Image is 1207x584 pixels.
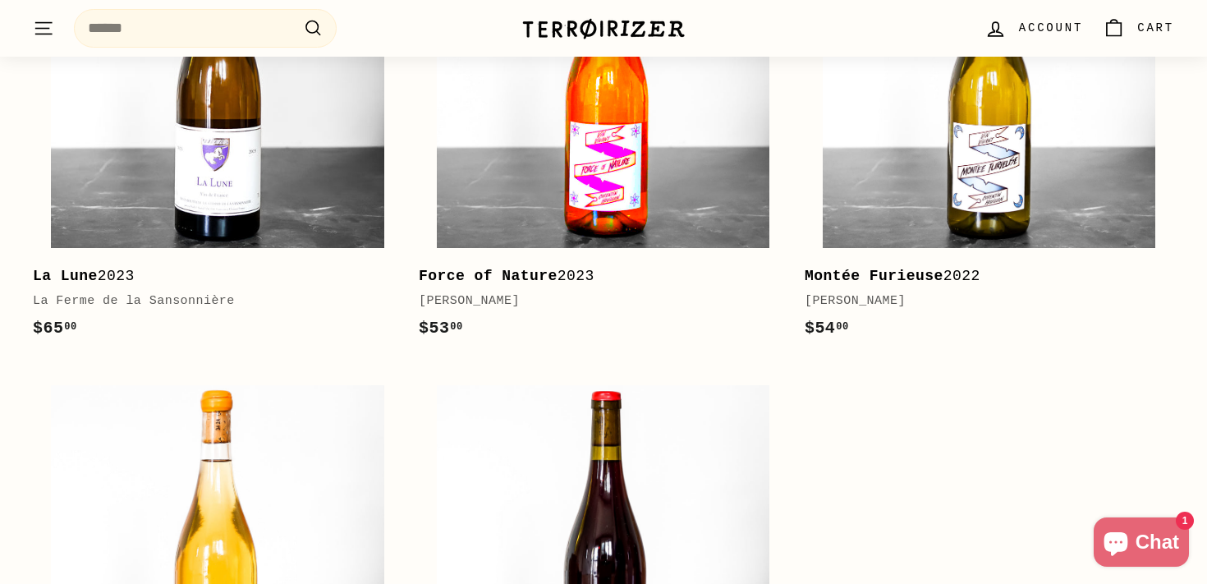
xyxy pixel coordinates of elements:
div: 2023 [33,264,386,288]
sup: 00 [836,321,848,333]
div: 2022 [805,264,1158,288]
span: $53 [419,319,463,338]
div: [PERSON_NAME] [419,292,772,311]
div: La Ferme de la Sansonnière [33,292,386,311]
inbox-online-store-chat: Shopify online store chat [1089,517,1194,571]
a: Account [975,4,1093,53]
div: [PERSON_NAME] [805,292,1158,311]
b: Force of Nature [419,268,558,284]
sup: 00 [450,321,462,333]
span: Cart [1137,19,1174,37]
b: Montée Furieuse [805,268,943,284]
a: Cart [1093,4,1184,53]
div: 2023 [419,264,772,288]
span: Account [1019,19,1083,37]
span: $65 [33,319,77,338]
span: $54 [805,319,849,338]
sup: 00 [64,321,76,333]
b: La Lune [33,268,98,284]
